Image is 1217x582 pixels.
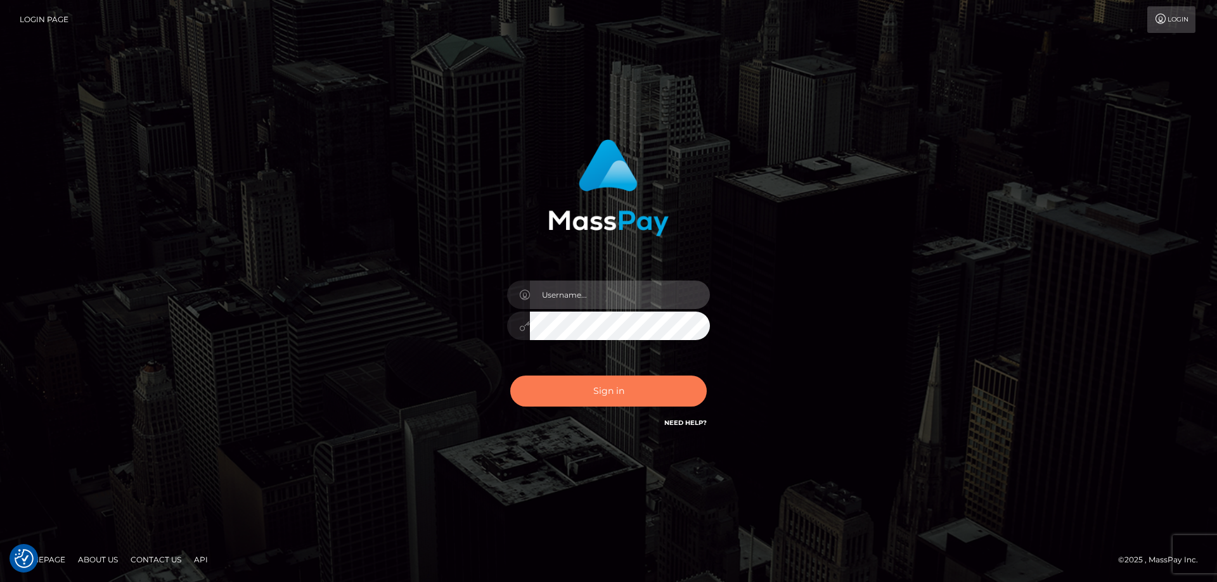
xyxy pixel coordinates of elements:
a: Contact Us [126,550,186,569]
a: Login [1147,6,1195,33]
img: MassPay Login [548,139,669,236]
a: Homepage [14,550,70,569]
a: API [189,550,213,569]
img: Revisit consent button [15,549,34,568]
button: Sign in [510,376,707,407]
a: About Us [73,550,123,569]
a: Login Page [20,6,68,33]
input: Username... [530,281,710,309]
button: Consent Preferences [15,549,34,568]
div: © 2025 , MassPay Inc. [1118,553,1207,567]
a: Need Help? [664,419,707,427]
